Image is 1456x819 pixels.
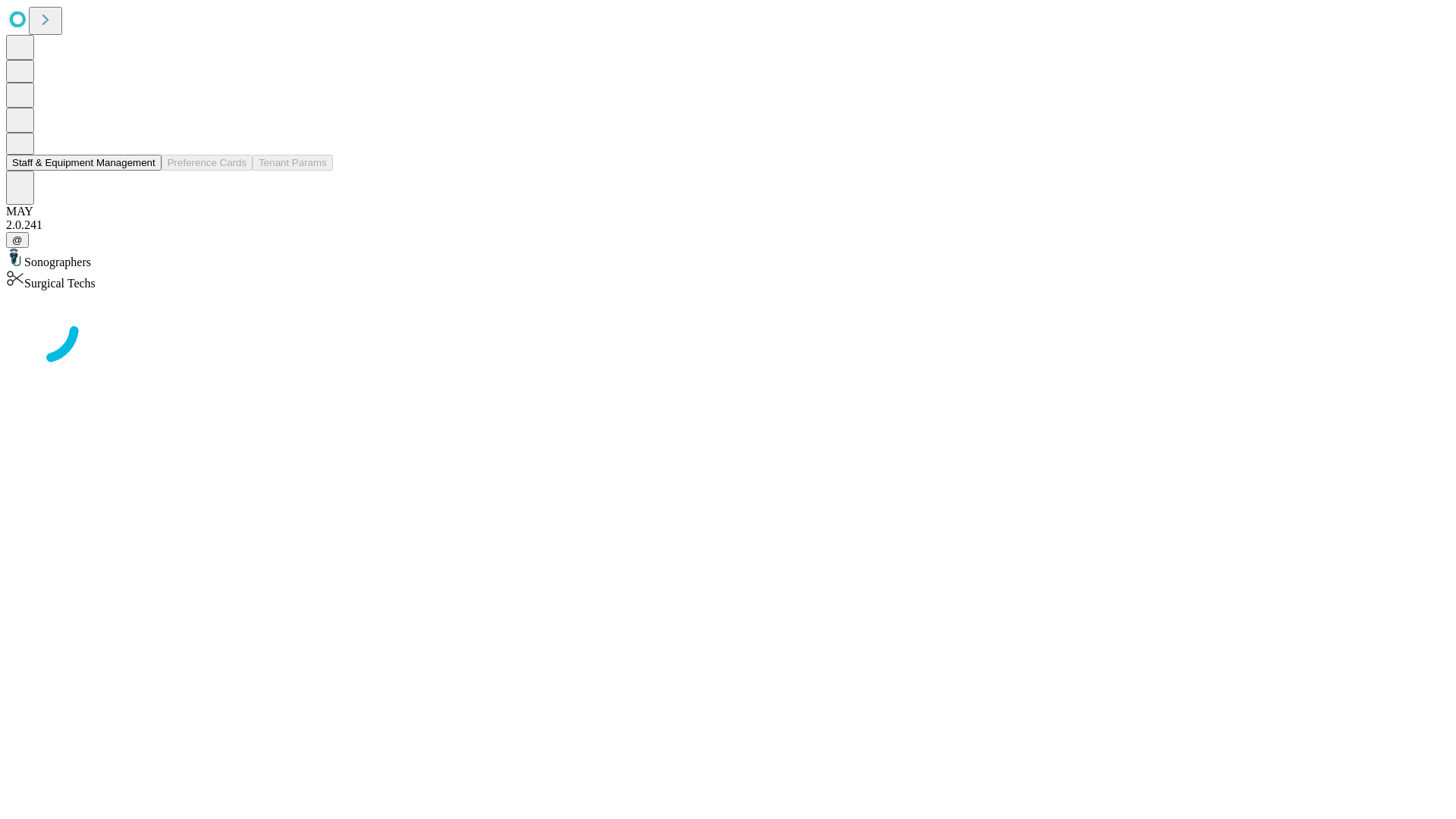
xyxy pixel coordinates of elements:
[6,218,1450,232] div: 2.0.241
[6,205,1450,218] div: MAY
[6,248,1450,269] div: Sonographers
[162,155,253,171] button: Preference Cards
[6,269,1450,290] div: Surgical Techs
[253,155,333,171] button: Tenant Params
[6,232,29,248] button: @
[6,155,162,171] button: Staff & Equipment Management
[12,234,23,246] span: @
